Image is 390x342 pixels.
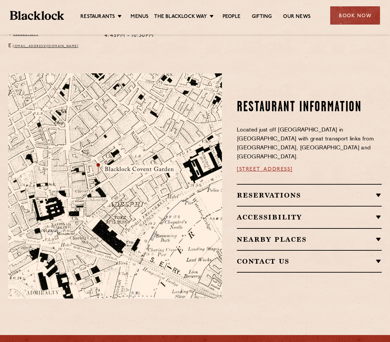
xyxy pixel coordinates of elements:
span: Located just off [GEOGRAPHIC_DATA] in [GEOGRAPHIC_DATA] with great transport links from [GEOGRAPH... [237,128,374,160]
img: svg%3E [137,236,230,299]
a: The Blacklock Way [154,14,207,21]
div: Book Now [330,6,380,25]
h2: Nearby Places [237,235,382,243]
a: [STREET_ADDRESS] [237,167,293,172]
h2: Contact Us [237,257,382,265]
a: Menus [131,14,148,21]
a: People [223,14,241,21]
a: [EMAIL_ADDRESS][DOMAIN_NAME] [14,45,78,48]
p: 4:45pm - 10:30pm [104,32,154,40]
a: Our News [283,14,311,21]
h2: Restaurant information [237,99,382,116]
a: Restaurants [80,14,115,21]
p: E: [8,42,94,50]
h2: Accessibility [237,213,382,221]
h2: Reservations [237,191,382,199]
img: BL_Textured_Logo-footer-cropped.svg [10,11,64,20]
a: 02030341394 [13,32,39,36]
a: Gifting [252,14,272,21]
